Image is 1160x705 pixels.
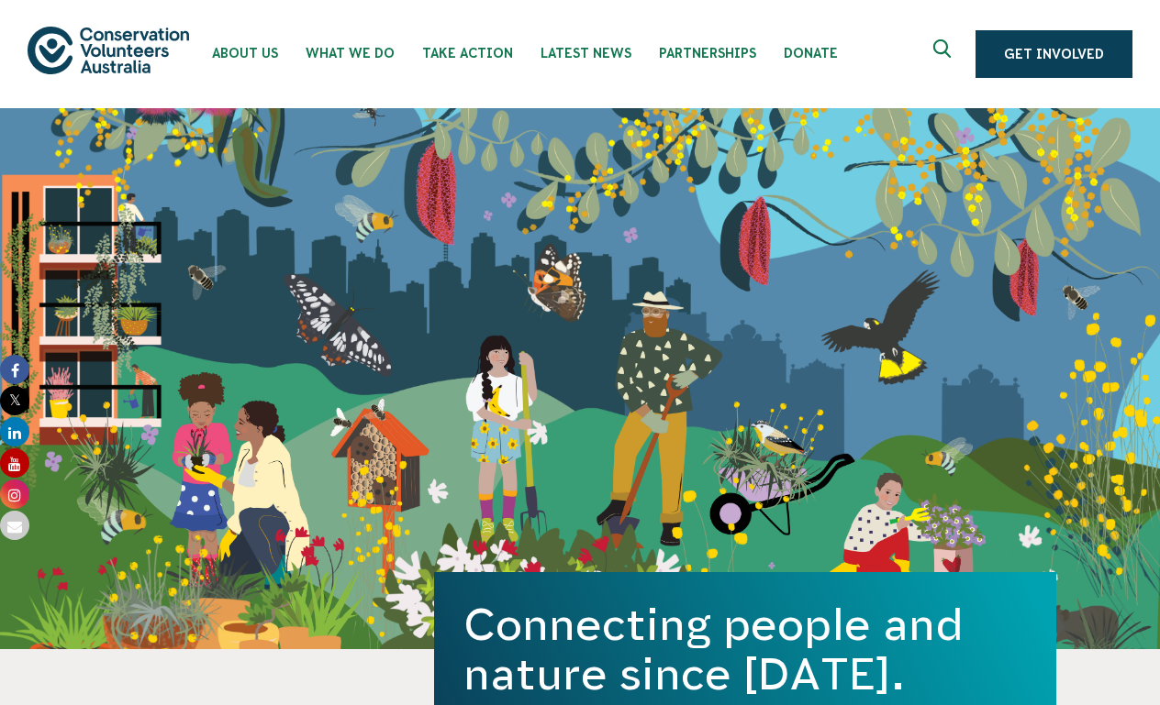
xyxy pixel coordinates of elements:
[922,32,966,76] button: Expand search box Close search box
[422,46,513,61] span: Take Action
[659,46,756,61] span: Partnerships
[28,27,189,73] img: logo.svg
[463,600,1027,699] h1: Connecting people and nature since [DATE].
[976,30,1132,78] a: Get Involved
[212,46,278,61] span: About Us
[933,39,956,69] span: Expand search box
[306,46,395,61] span: What We Do
[784,46,838,61] span: Donate
[541,46,631,61] span: Latest News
